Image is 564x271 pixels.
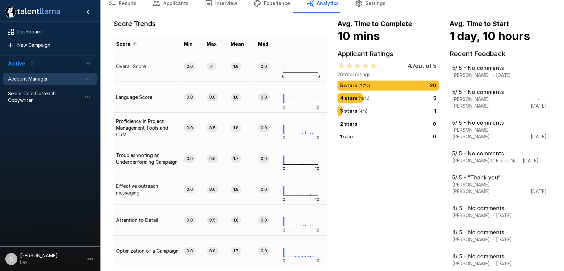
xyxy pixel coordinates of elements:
p: 3 stars [340,107,367,115]
p: 5 [433,95,436,102]
tspan: 0 [282,74,285,79]
p: [PERSON_NAME] [452,236,490,243]
p: [PERSON_NAME] [PERSON_NAME] [452,96,527,109]
button: 5/ 5 - No comments[PERSON_NAME] [PERSON_NAME]- [DATE] [450,117,551,142]
p: 0 [433,120,436,127]
span: Min [184,40,201,48]
h6: Score Trends [113,18,327,29]
span: 0.0 [258,217,270,223]
button: 5/ 5 - No comments[PERSON_NAME] [PERSON_NAME]- [DATE] [450,86,551,111]
p: 4 / 5 - No comments [452,204,512,212]
p: - [DATE] [493,212,512,219]
span: ( 4 %) [357,109,367,114]
tspan: 0 [283,228,285,233]
p: [PERSON_NAME] [PERSON_NAME] [452,181,527,195]
p: 26 total ratings [337,71,436,78]
p: 1 star [340,133,353,140]
p: - [DATE] [493,72,512,79]
p: [PERSON_NAME] [452,72,490,79]
span: 1.7 [231,155,241,162]
p: [PERSON_NAME] [452,260,490,267]
tspan: 0 [283,166,285,171]
td: Overall Score [113,51,181,82]
td: Proficiency in Project Management Tools and CRM [113,113,181,143]
span: 1.8 [231,186,241,192]
tspan: 10 [315,105,319,110]
span: 0.0 [184,186,196,192]
p: - [DATE] [529,181,548,195]
span: 0.0 [184,94,196,100]
span: 8.5 [207,217,218,223]
h6: Recent Feedback [450,48,551,59]
tspan: 10 [316,74,320,79]
p: [PERSON_NAME] [452,212,490,219]
td: Optimization of a Campaign [113,236,181,266]
span: 8.5 [207,125,218,131]
p: - [DATE] [493,236,512,243]
tspan: 10 [315,258,319,263]
tspan: 10 [315,197,319,202]
b: Avg. Time to Start [450,20,509,28]
span: 0.0 [258,63,270,70]
td: Troubleshooting an Underperforming Campaign [113,143,181,174]
p: - [DATE] [529,96,548,109]
span: 0.0 [258,186,270,192]
span: 0.0 [258,94,270,100]
span: ( 19 %) [358,96,369,101]
span: Score [116,40,139,48]
span: 1.7 [231,248,241,254]
p: 1 [434,107,436,115]
button: 5/ 5 - "Thank you"[PERSON_NAME] [PERSON_NAME]- [DATE] [450,171,551,197]
span: 0.0 [258,125,270,131]
td: Effective outreach messaging [113,174,181,205]
p: 5 / 5 - No comments [452,88,548,96]
p: 0 [433,133,436,140]
p: 4 / 5 - No comments [452,252,512,260]
button: 5/ 5 - No comments[PERSON_NAME] D Ela Pe Ña- [DATE] [450,147,551,166]
span: ( 77 %) [357,83,370,88]
tspan: 10 [315,135,319,140]
span: 7.1 [207,63,216,70]
button: 4/ 5 - No comments[PERSON_NAME]- [DATE] [450,202,551,221]
span: 1.8 [231,125,241,131]
span: 1.8 [231,94,241,100]
p: 2 stars [340,120,357,127]
span: 8.0 [207,186,218,192]
p: 4.7 out of 5 [408,62,436,70]
p: 5 stars [340,82,370,89]
span: 0.0 [258,248,270,254]
p: - [DATE] [493,260,512,267]
span: 9.5 [207,155,218,162]
tspan: 0 [283,105,285,110]
tspan: 10 [315,166,319,171]
p: 5 / 5 - No comments [452,119,548,127]
span: Max [207,40,225,48]
tspan: 0 [283,258,285,263]
b: 10 mins [337,29,380,43]
p: 5 / 5 - No comments [452,64,512,72]
button: 5/ 5 - No comments[PERSON_NAME]- [DATE] [450,62,551,81]
p: 5 / 5 - No comments [452,149,539,157]
p: 5 / 5 - "Thank you" [452,173,548,181]
span: 0.0 [184,155,196,162]
h6: Applicant Ratings [337,48,439,59]
p: - [DATE] [529,127,548,140]
tspan: 0 [283,197,285,202]
p: 4 / 5 - No comments [452,228,512,236]
b: 1 day, 10 hours [450,29,530,43]
span: 1.8 [231,217,241,223]
p: 20 [430,82,436,89]
td: Attention to Detail [113,205,181,236]
span: Med [258,40,277,48]
button: 4/ 5 - No comments[PERSON_NAME]- [DATE] [450,250,551,269]
span: 0.0 [184,125,196,131]
p: [PERSON_NAME] [PERSON_NAME] [452,127,527,140]
span: 0.0 [258,155,270,162]
span: 0.0 [184,248,196,254]
span: 8.0 [207,248,218,254]
p: 4 stars [340,95,369,102]
tspan: 10 [315,228,319,233]
span: 1.8 [231,63,241,70]
span: 0.0 [184,217,196,223]
span: Mean [231,40,253,48]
